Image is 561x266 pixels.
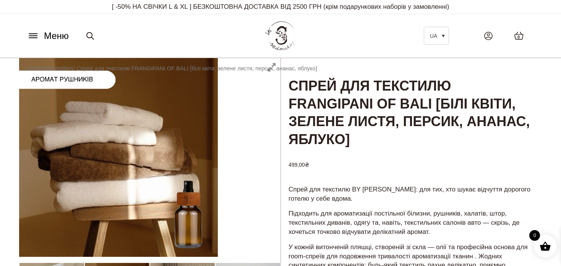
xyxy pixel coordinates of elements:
p: Спрей для текстилю BY [PERSON_NAME]: для тих, хто шукає відчуття дорогого готелю у себе вдома. [289,185,534,203]
a: UA [424,27,449,45]
span: ₴ [305,162,309,168]
a: Bestsellers [47,65,73,71]
p: Підходить для ароматизації постільної білизни, рушників, халатів, штор, текстильних диванів, одяг... [289,209,534,236]
span: UA [430,33,437,39]
bdi: 499,00 [289,162,309,168]
a: Головна [25,65,45,71]
span: 0 [529,230,540,241]
img: BY SADOVSKIY [265,21,296,50]
span: Меню [44,29,69,43]
a: 0 [506,24,532,48]
span: 0 [517,34,520,41]
nav: Breadcrumb [25,64,317,73]
button: Меню [25,29,71,43]
h1: Спрей для текстилю FRANGIPANI OF BALI [білі квіти, зелене листя, персик, ананас, яблуко] [281,58,542,149]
